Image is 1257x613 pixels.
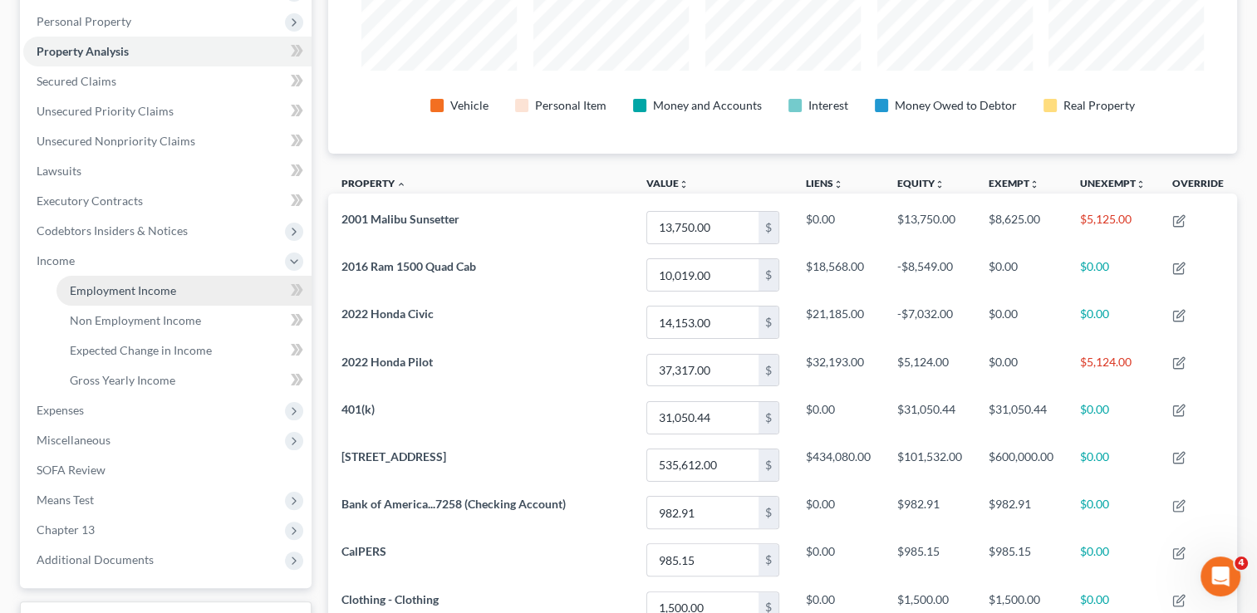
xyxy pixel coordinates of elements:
[341,592,439,606] span: Clothing - Clothing
[759,355,778,386] div: $
[989,177,1039,189] a: Exemptunfold_more
[759,402,778,434] div: $
[37,134,195,148] span: Unsecured Nonpriority Claims
[70,373,175,387] span: Gross Yearly Income
[1067,252,1159,299] td: $0.00
[1235,557,1248,570] span: 4
[793,394,884,441] td: $0.00
[37,433,110,447] span: Miscellaneous
[759,259,778,291] div: $
[975,488,1067,536] td: $982.91
[759,306,778,338] div: $
[895,97,1017,114] div: Money Owed to Debtor
[647,402,759,434] input: 0.00
[341,306,434,321] span: 2022 Honda Civic
[37,74,116,88] span: Secured Claims
[1201,557,1240,596] iframe: Intercom live chat
[975,252,1067,299] td: $0.00
[37,194,143,208] span: Executory Contracts
[975,346,1067,394] td: $0.00
[1067,346,1159,394] td: $5,124.00
[396,179,406,189] i: expand_less
[23,96,312,126] a: Unsecured Priority Claims
[653,97,762,114] div: Money and Accounts
[833,179,843,189] i: unfold_more
[884,488,975,536] td: $982.91
[647,449,759,481] input: 0.00
[1067,488,1159,536] td: $0.00
[1067,441,1159,488] td: $0.00
[793,441,884,488] td: $434,080.00
[975,394,1067,441] td: $31,050.44
[647,544,759,576] input: 0.00
[450,97,489,114] div: Vehicle
[975,537,1067,584] td: $985.15
[647,212,759,243] input: 0.00
[341,355,433,369] span: 2022 Honda Pilot
[56,365,312,395] a: Gross Yearly Income
[341,212,459,226] span: 2001 Malibu Sunsetter
[759,544,778,576] div: $
[341,497,566,511] span: Bank of America...7258 (Checking Account)
[884,346,975,394] td: $5,124.00
[1067,537,1159,584] td: $0.00
[56,336,312,365] a: Expected Change in Income
[37,44,129,58] span: Property Analysis
[793,488,884,536] td: $0.00
[37,463,106,477] span: SOFA Review
[935,179,945,189] i: unfold_more
[793,252,884,299] td: $18,568.00
[647,497,759,528] input: 0.00
[37,164,81,178] span: Lawsuits
[56,306,312,336] a: Non Employment Income
[37,522,95,537] span: Chapter 13
[70,283,176,297] span: Employment Income
[341,449,446,463] span: [STREET_ADDRESS]
[37,493,94,507] span: Means Test
[535,97,606,114] div: Personal Item
[793,346,884,394] td: $32,193.00
[884,441,975,488] td: $101,532.00
[759,212,778,243] div: $
[679,179,689,189] i: unfold_more
[341,259,476,273] span: 2016 Ram 1500 Quad Cab
[23,186,312,216] a: Executory Contracts
[37,403,84,417] span: Expenses
[884,537,975,584] td: $985.15
[647,259,759,291] input: 0.00
[37,104,174,118] span: Unsecured Priority Claims
[646,177,689,189] a: Valueunfold_more
[37,253,75,267] span: Income
[1063,97,1135,114] div: Real Property
[647,355,759,386] input: 0.00
[884,394,975,441] td: $31,050.44
[647,306,759,338] input: 0.00
[23,126,312,156] a: Unsecured Nonpriority Claims
[56,276,312,306] a: Employment Income
[793,204,884,251] td: $0.00
[1029,179,1039,189] i: unfold_more
[793,537,884,584] td: $0.00
[1080,177,1146,189] a: Unexemptunfold_more
[23,156,312,186] a: Lawsuits
[884,299,975,346] td: -$7,032.00
[884,204,975,251] td: $13,750.00
[897,177,945,189] a: Equityunfold_more
[975,299,1067,346] td: $0.00
[70,343,212,357] span: Expected Change in Income
[23,66,312,96] a: Secured Claims
[1067,394,1159,441] td: $0.00
[1136,179,1146,189] i: unfold_more
[37,223,188,238] span: Codebtors Insiders & Notices
[341,402,375,416] span: 401(k)
[975,204,1067,251] td: $8,625.00
[808,97,848,114] div: Interest
[975,441,1067,488] td: $600,000.00
[884,252,975,299] td: -$8,549.00
[793,299,884,346] td: $21,185.00
[1067,204,1159,251] td: $5,125.00
[23,455,312,485] a: SOFA Review
[37,14,131,28] span: Personal Property
[759,497,778,528] div: $
[37,552,154,566] span: Additional Documents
